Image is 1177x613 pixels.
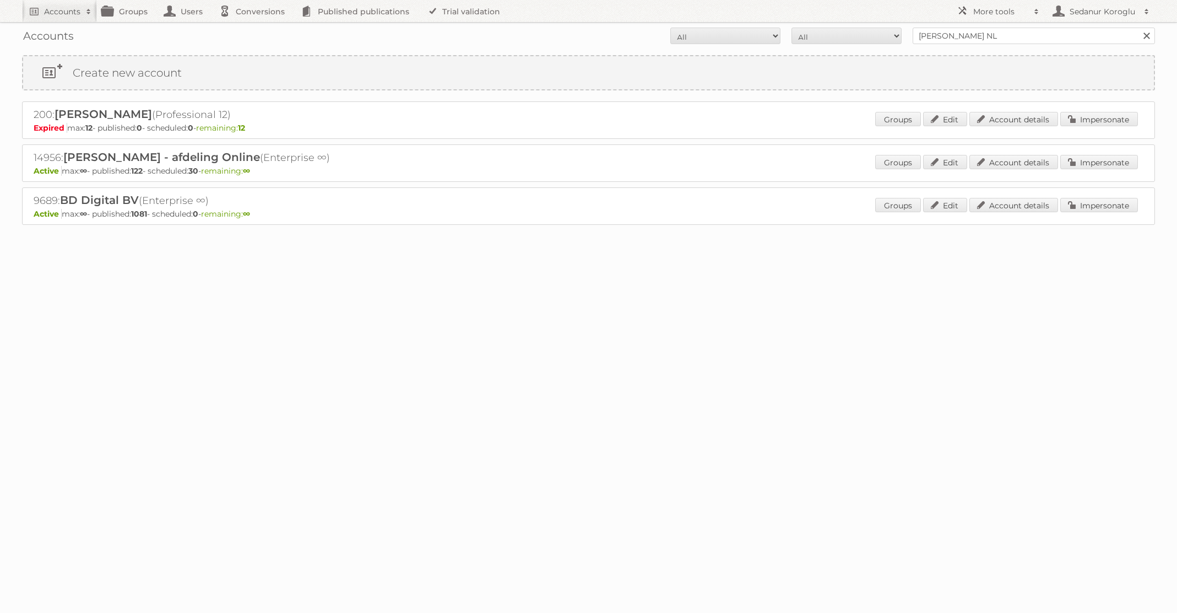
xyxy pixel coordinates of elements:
[1060,198,1138,212] a: Impersonate
[137,123,142,133] strong: 0
[34,150,419,165] h2: 14956: (Enterprise ∞)
[34,123,67,133] span: Expired
[875,112,921,126] a: Groups
[34,123,1143,133] p: max: - published: - scheduled: -
[188,123,193,133] strong: 0
[44,6,80,17] h2: Accounts
[55,107,152,121] span: [PERSON_NAME]
[131,209,147,219] strong: 1081
[201,209,250,219] span: remaining:
[238,123,245,133] strong: 12
[80,209,87,219] strong: ∞
[969,198,1058,212] a: Account details
[923,112,967,126] a: Edit
[923,155,967,169] a: Edit
[34,209,62,219] span: Active
[85,123,93,133] strong: 12
[1060,112,1138,126] a: Impersonate
[193,209,198,219] strong: 0
[969,155,1058,169] a: Account details
[875,198,921,212] a: Groups
[1067,6,1138,17] h2: Sedanur Koroglu
[875,155,921,169] a: Groups
[131,166,143,176] strong: 122
[63,150,260,164] span: [PERSON_NAME] - afdeling Online
[243,209,250,219] strong: ∞
[201,166,250,176] span: remaining:
[34,193,419,208] h2: 9689: (Enterprise ∞)
[243,166,250,176] strong: ∞
[23,56,1154,89] a: Create new account
[60,193,139,207] span: BD Digital BV
[1060,155,1138,169] a: Impersonate
[34,107,419,122] h2: 200: (Professional 12)
[34,209,1143,219] p: max: - published: - scheduled: -
[196,123,245,133] span: remaining:
[188,166,198,176] strong: 30
[34,166,62,176] span: Active
[34,166,1143,176] p: max: - published: - scheduled: -
[973,6,1028,17] h2: More tools
[80,166,87,176] strong: ∞
[969,112,1058,126] a: Account details
[923,198,967,212] a: Edit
